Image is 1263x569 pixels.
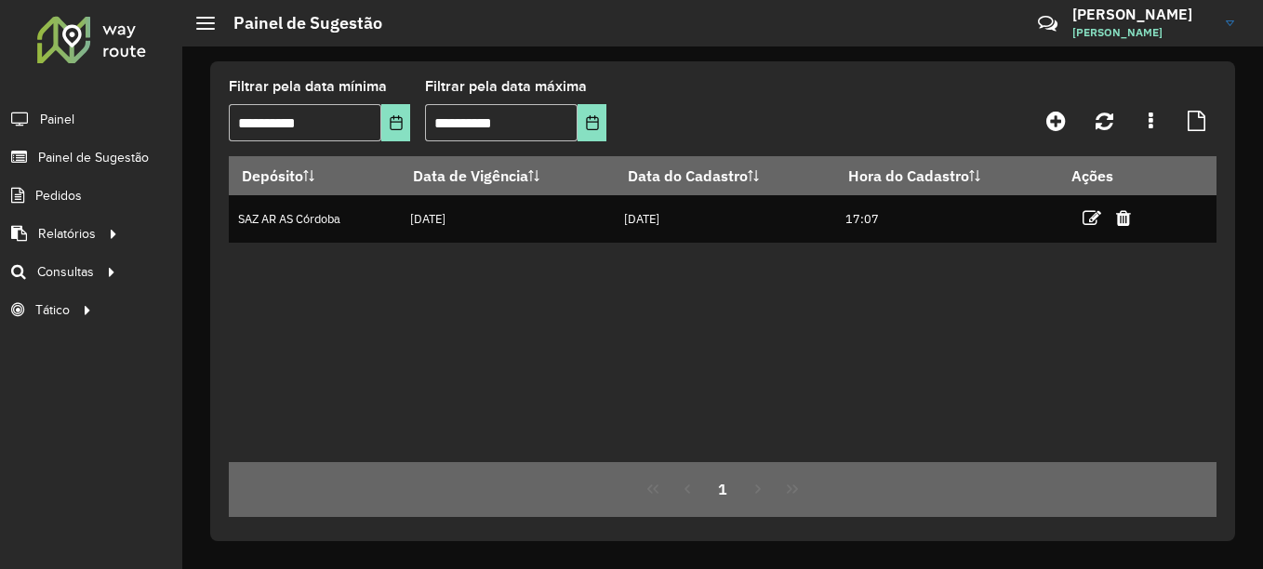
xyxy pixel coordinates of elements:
button: Elija la fecha [381,104,410,141]
span: Pedidos [35,186,82,205]
font: Filtrar pela data mínima [229,78,387,94]
td: [DATE] [400,195,615,243]
span: Relatórios [38,224,96,244]
button: 1 [705,471,740,507]
h2: Painel de Sugestão [215,13,382,33]
h3: [PERSON_NAME] [1072,6,1212,23]
font: Filtrar pela data máxima [425,78,587,94]
span: Painel [40,110,74,129]
font: Data de Vigência [413,166,528,185]
a: Editar [1083,205,1101,231]
td: SAZ AR AS Córdoba [229,195,400,243]
font: Depósito [242,166,303,185]
font: Data do Cadastro [628,166,748,185]
span: Tático [35,300,70,320]
a: Excluir [1116,205,1131,231]
td: [DATE] [615,195,836,243]
span: [PERSON_NAME] [1072,24,1212,41]
span: Consultas [37,262,94,282]
td: 17:07 [836,195,1058,243]
th: Ações [1058,156,1170,195]
font: Hora do Cadastro [848,166,969,185]
button: Elija la fecha [578,104,606,141]
a: Contato Rápido [1028,4,1068,44]
span: Painel de Sugestão [38,148,149,167]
